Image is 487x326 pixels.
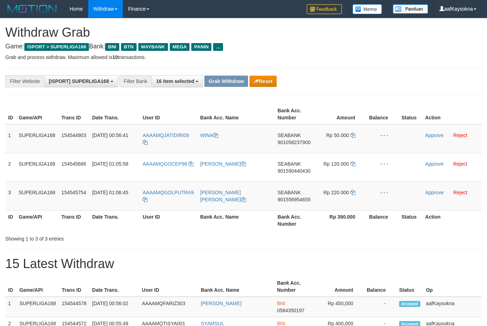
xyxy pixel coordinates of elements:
a: Approve [425,132,444,138]
td: 1 [5,297,17,317]
th: Trans ID [59,277,89,297]
img: Feedback.jpg [307,4,342,14]
th: Status [399,210,422,230]
span: BNI [277,301,285,306]
button: Reset [249,76,277,87]
img: Button%20Memo.svg [353,4,382,14]
span: Copy 901556954655 to clipboard [278,197,311,202]
th: Date Trans. [89,210,140,230]
span: [DATE] 01:06:45 [92,190,128,195]
a: Copy 120000 to clipboard [350,161,355,167]
strong: 10 [112,54,118,60]
span: BNI [105,43,119,51]
th: Bank Acc. Name [197,104,275,124]
span: 154545686 [61,161,86,167]
a: Approve [425,190,444,195]
th: Rp 390.000 [317,210,366,230]
th: Date Trans. [89,104,140,124]
h1: 15 Latest Withdraw [5,257,482,271]
span: [ISPORT] SUPERLIGA168 [49,78,109,84]
th: Bank Acc. Name [198,277,274,297]
span: 16 item selected [156,78,194,84]
th: Bank Acc. Number [275,104,317,124]
th: Bank Acc. Number [275,210,317,230]
th: Balance [366,104,399,124]
td: AAAAMQFARIZ303 [139,297,198,317]
a: Copy 50000 to clipboard [350,132,355,138]
td: - - - [366,182,399,210]
a: WINA [200,132,218,138]
span: SEABANK [278,132,301,138]
th: Game/API [16,104,59,124]
th: Trans ID [59,104,89,124]
button: Grab Withdraw [204,76,248,87]
th: ID [5,277,17,297]
th: Game/API [17,277,59,297]
th: Op [423,277,482,297]
span: Rp 120.000 [323,161,349,167]
th: Status [399,104,422,124]
span: Copy 901058237900 to clipboard [278,140,311,145]
div: Filter Website [5,75,44,87]
p: Grab and process withdraw. Maximum allowed is transactions. [5,54,482,61]
a: Copy 220000 to clipboard [350,190,355,195]
span: Copy 901590440430 to clipboard [278,168,311,174]
td: - - - [366,153,399,182]
th: Status [396,277,423,297]
span: SEABANK [278,161,301,167]
td: - - - [366,124,399,153]
span: 154545754 [61,190,86,195]
a: AAAAMQGOLPUTRA9 [143,190,194,202]
div: Filter Bank [119,75,151,87]
td: - [364,297,396,317]
span: ... [213,43,223,51]
span: 154544903 [61,132,86,138]
button: [ISPORT] SUPERLIGA168 [44,75,118,87]
span: AAAAMQJATIDIRI09 [143,132,189,138]
th: Trans ID [59,210,89,230]
span: PANIN [191,43,211,51]
button: 16 item selected [151,75,203,87]
span: ISPORT > SUPERLIGA168 [24,43,89,51]
span: Rp 220.000 [323,190,349,195]
img: panduan.png [393,4,428,14]
th: Action [422,104,482,124]
th: Game/API [16,210,59,230]
a: [PERSON_NAME] [200,161,246,167]
span: SEABANK [278,190,301,195]
th: Balance [366,210,399,230]
a: [PERSON_NAME] [PERSON_NAME] [200,190,246,202]
th: Bank Acc. Number [274,277,315,297]
span: Accepted [399,301,420,307]
a: Approve [425,161,444,167]
th: User ID [140,210,197,230]
th: Amount [317,104,366,124]
td: 1 [5,124,16,153]
td: 3 [5,182,16,210]
th: Date Trans. [89,277,139,297]
th: Balance [364,277,396,297]
td: 154544578 [59,297,89,317]
span: Rp 50.000 [326,132,349,138]
span: Copy 0584350197 to clipboard [277,308,305,313]
h1: Withdraw Grab [5,25,482,40]
td: SUPERLIGA168 [16,153,59,182]
th: Action [422,210,482,230]
span: [DATE] 01:05:58 [92,161,128,167]
td: [DATE] 00:56:02 [89,297,139,317]
a: [PERSON_NAME] [201,301,241,306]
a: Reject [453,132,467,138]
a: AAAAMQGOCEP96 [143,161,193,167]
th: User ID [139,277,198,297]
a: AAAAMQJATIDIRI09 [143,132,189,145]
span: [DATE] 00:56:41 [92,132,128,138]
a: Reject [453,161,467,167]
th: User ID [140,104,197,124]
td: 2 [5,153,16,182]
a: Reject [453,190,467,195]
span: BTN [121,43,137,51]
td: aafKaysokna [423,297,482,317]
div: Showing 1 to 3 of 3 entries [5,232,198,242]
img: MOTION_logo.png [5,4,59,14]
span: AAAAMQGOCEP96 [143,161,187,167]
